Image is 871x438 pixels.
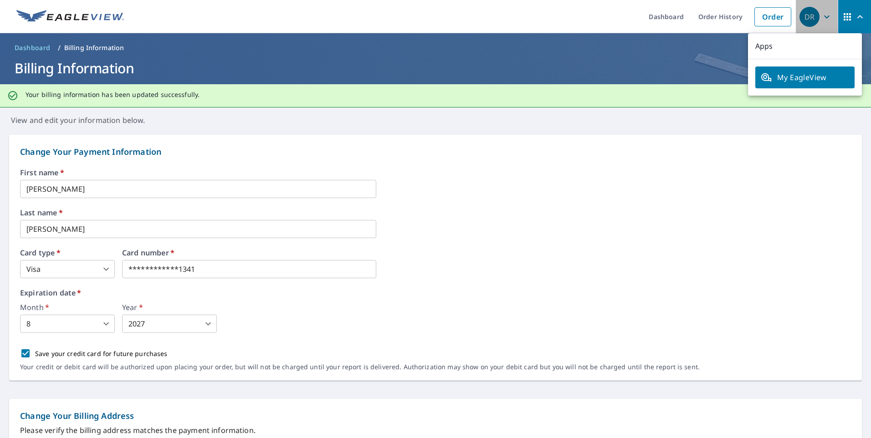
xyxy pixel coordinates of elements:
[20,315,115,333] div: 8
[20,260,115,278] div: Visa
[35,349,168,358] p: Save your credit card for future purchases
[11,41,860,55] nav: breadcrumb
[26,91,200,99] p: Your billing information has been updated successfully.
[748,33,862,59] p: Apps
[761,72,849,83] span: My EagleView
[20,304,115,311] label: Month
[20,410,851,422] p: Change Your Billing Address
[64,43,124,52] p: Billing Information
[20,425,851,436] p: Please verify the billing address matches the payment information.
[58,42,61,53] li: /
[799,7,820,27] div: DR
[20,289,851,296] label: Expiration date
[20,363,700,371] p: Your credit or debit card will be authorized upon placing your order, but will not be charged unt...
[20,209,851,216] label: Last name
[16,10,124,24] img: EV Logo
[754,7,791,26] a: Order
[11,59,860,77] h1: Billing Information
[20,169,851,176] label: First name
[122,249,376,256] label: Card number
[755,66,855,88] a: My EagleView
[20,146,851,158] p: Change Your Payment Information
[11,41,54,55] a: Dashboard
[20,249,115,256] label: Card type
[122,315,217,333] div: 2027
[122,304,217,311] label: Year
[15,43,51,52] span: Dashboard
